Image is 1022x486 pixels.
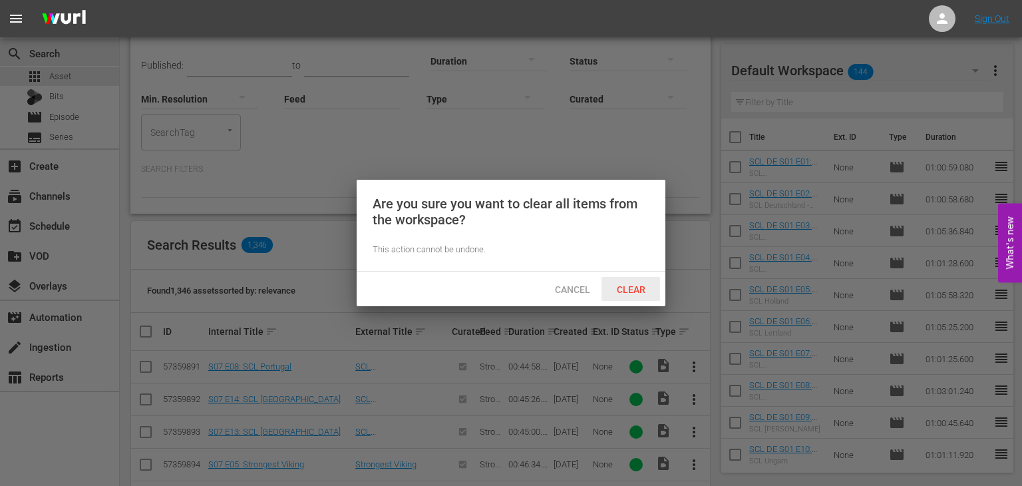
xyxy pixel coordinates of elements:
span: menu [8,11,24,27]
a: Sign Out [975,13,1009,24]
div: Are you sure you want to clear all items from the workspace? [373,196,649,228]
span: Cancel [544,284,601,295]
img: ans4CAIJ8jUAAAAAAAAAAAAAAAAAAAAAAAAgQb4GAAAAAAAAAAAAAAAAAAAAAAAAJMjXAAAAAAAAAAAAAAAAAAAAAAAAgAT5G... [32,3,96,35]
div: This action cannot be undone. [373,244,649,256]
button: Open Feedback Widget [998,204,1022,283]
button: Clear [601,277,660,301]
span: Clear [606,284,656,295]
button: Cancel [543,277,601,301]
